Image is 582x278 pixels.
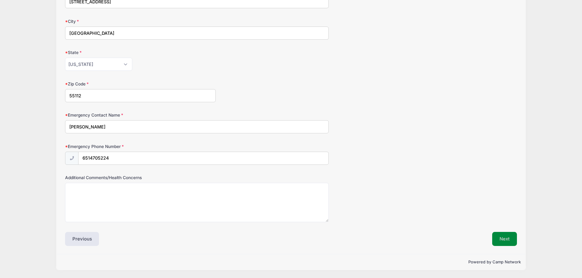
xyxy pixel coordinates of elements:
[65,232,99,246] button: Previous
[65,143,216,150] label: Emergency Phone Number
[61,259,521,265] p: Powered by Camp Network
[65,89,216,102] input: xxxxx
[65,81,216,87] label: Zip Code
[78,152,329,165] input: (xxx) xxx-xxxx
[65,112,216,118] label: Emergency Contact Name
[492,232,517,246] button: Next
[65,18,216,24] label: City
[65,49,216,56] label: State
[65,175,216,181] label: Additional Comments/Health Concerns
